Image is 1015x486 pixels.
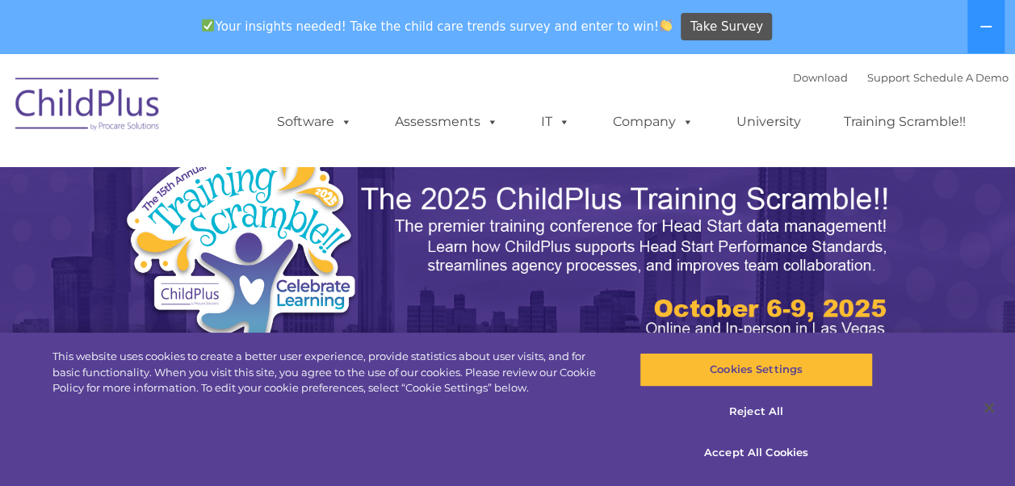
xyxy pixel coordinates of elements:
[640,436,873,470] button: Accept All Cookies
[7,66,169,147] img: ChildPlus by Procare Solutions
[971,390,1007,425] button: Close
[681,13,772,41] a: Take Survey
[224,173,293,185] span: Phone number
[720,106,817,138] a: University
[597,106,710,138] a: Company
[793,71,848,84] a: Download
[828,106,982,138] a: Training Scramble!!
[793,71,1009,84] font: |
[660,19,672,31] img: 👏
[224,107,274,119] span: Last name
[913,71,1009,84] a: Schedule A Demo
[640,353,873,387] button: Cookies Settings
[52,349,609,396] div: This website uses cookies to create a better user experience, provide statistics about user visit...
[867,71,910,84] a: Support
[379,106,514,138] a: Assessments
[690,13,763,41] span: Take Survey
[195,10,679,42] span: Your insights needed! Take the child care trends survey and enter to win!
[525,106,586,138] a: IT
[261,106,368,138] a: Software
[640,395,873,429] button: Reject All
[202,19,214,31] img: ✅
